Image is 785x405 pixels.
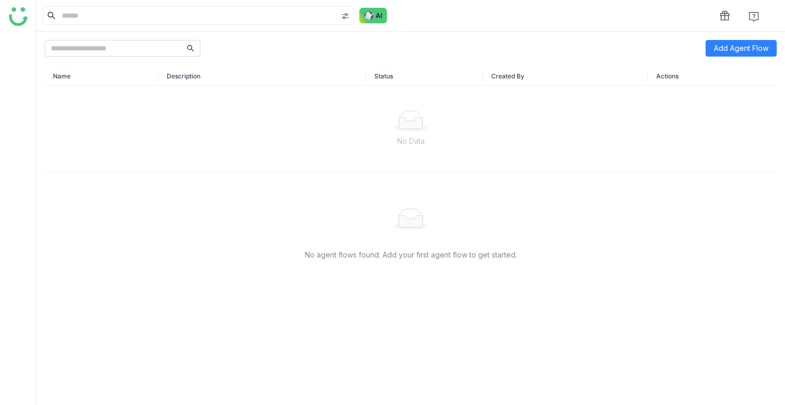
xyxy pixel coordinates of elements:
img: help.svg [749,11,759,22]
span: Add Agent Flow [714,43,768,54]
img: ask-buddy-normal.svg [359,8,387,23]
th: Actions [648,67,777,86]
button: Add Agent Flow [706,40,777,57]
th: Description [158,67,366,86]
th: Status [366,67,483,86]
img: logo [9,7,28,26]
th: Created By [483,67,648,86]
p: No agent flows found. Add your first agent flow to get started. [70,249,752,261]
img: search-type.svg [341,12,349,20]
p: No Data [53,136,768,147]
th: Name [45,67,158,86]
